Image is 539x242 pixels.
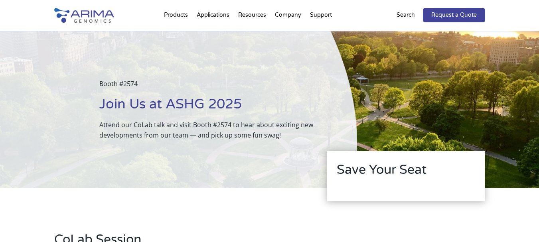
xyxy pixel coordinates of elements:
p: Attend our CoLab talk and visit Booth #2574 to hear about exciting new developments from our team... [99,120,317,140]
h2: Save Your Seat [337,161,475,185]
img: Arima-Genomics-logo [54,8,114,23]
a: Request a Quote [423,8,485,22]
p: Search [397,10,415,20]
p: Booth #2574 [99,79,317,95]
h1: Join Us at ASHG 2025 [99,95,317,120]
